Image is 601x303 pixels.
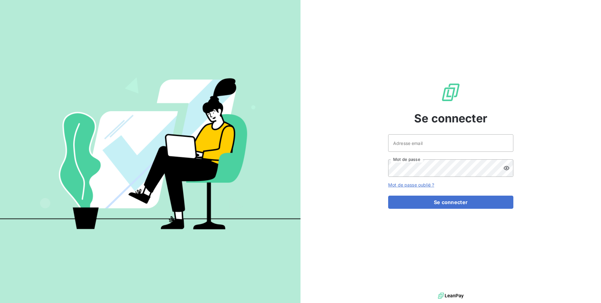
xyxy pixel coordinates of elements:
a: Mot de passe oublié ? [388,182,434,187]
input: placeholder [388,134,513,152]
button: Se connecter [388,196,513,209]
img: Logo LeanPay [441,82,461,102]
img: logo [438,291,464,300]
span: Se connecter [414,110,487,127]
